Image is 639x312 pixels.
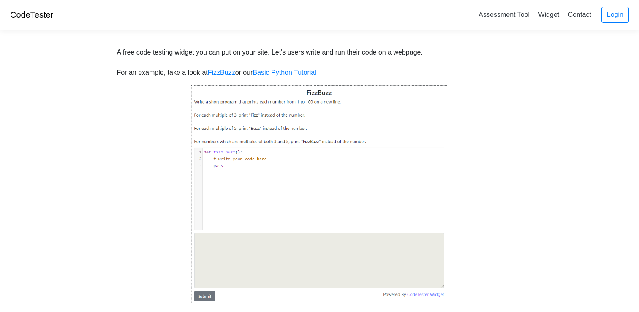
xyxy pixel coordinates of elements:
a: Basic Python Tutorial [253,69,316,76]
a: Assessment Tool [475,8,533,22]
a: FizzBuzz [208,69,235,76]
a: Login [601,7,629,23]
div: A free code testing widget you can put on your site. Let's users write and run their code on a we... [117,47,423,78]
a: CodeTester [10,10,53,19]
a: Contact [565,8,595,22]
img: widget.bd687f194666.png [191,85,449,305]
a: Widget [535,8,563,22]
